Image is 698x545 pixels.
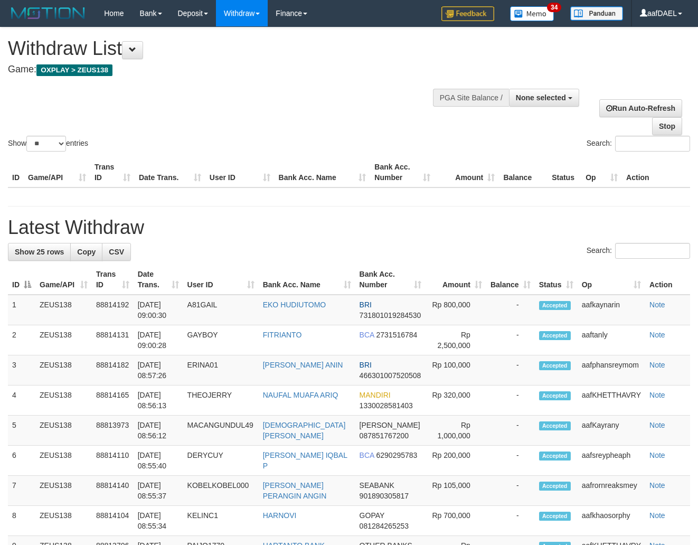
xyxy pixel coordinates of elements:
[109,248,124,256] span: CSV
[622,157,690,187] th: Action
[649,421,665,429] a: Note
[92,355,134,386] td: 88814182
[35,325,92,355] td: ZEUS138
[649,391,665,399] a: Note
[92,265,134,295] th: Trans ID: activate to sort column ascending
[539,482,571,491] span: Accepted
[8,386,35,416] td: 4
[183,446,259,476] td: DERYCUY
[578,446,645,476] td: aafsreypheaph
[539,331,571,340] span: Accepted
[360,481,394,490] span: SEABANK
[8,325,35,355] td: 2
[92,386,134,416] td: 88814165
[360,391,391,399] span: MANDIRI
[649,331,665,339] a: Note
[360,371,421,380] span: Copy 466301007520508 to clipboard
[486,446,535,476] td: -
[275,157,371,187] th: Bank Acc. Name
[8,5,88,21] img: MOTION_logo.png
[134,295,183,325] td: [DATE] 09:00:30
[8,446,35,476] td: 6
[35,295,92,325] td: ZEUS138
[587,136,690,152] label: Search:
[35,446,92,476] td: ZEUS138
[92,446,134,476] td: 88814110
[360,331,374,339] span: BCA
[134,265,183,295] th: Date Trans.: activate to sort column ascending
[360,311,421,320] span: Copy 731801019284530 to clipboard
[15,248,64,256] span: Show 25 rows
[77,248,96,256] span: Copy
[587,243,690,259] label: Search:
[360,492,409,500] span: Copy 901890305817 to clipboard
[8,506,35,536] td: 8
[134,325,183,355] td: [DATE] 09:00:28
[539,421,571,430] span: Accepted
[578,295,645,325] td: aafkaynarin
[263,511,297,520] a: HARNOVI
[426,446,486,476] td: Rp 200,000
[35,386,92,416] td: ZEUS138
[134,386,183,416] td: [DATE] 08:56:13
[426,355,486,386] td: Rp 100,000
[509,89,579,107] button: None selected
[134,446,183,476] td: [DATE] 08:55:40
[486,325,535,355] td: -
[8,243,71,261] a: Show 25 rows
[539,391,571,400] span: Accepted
[35,416,92,446] td: ZEUS138
[263,451,347,470] a: [PERSON_NAME] IQBAL P
[426,506,486,536] td: Rp 700,000
[134,416,183,446] td: [DATE] 08:56:12
[599,99,682,117] a: Run Auto-Refresh
[183,416,259,446] td: MACANGUNDUL49
[376,331,418,339] span: Copy 2731516784 to clipboard
[70,243,102,261] a: Copy
[539,452,571,461] span: Accepted
[35,355,92,386] td: ZEUS138
[578,506,645,536] td: aafkhaosorphy
[486,386,535,416] td: -
[92,506,134,536] td: 88814104
[263,481,327,500] a: [PERSON_NAME] PERANGIN ANGIN
[539,512,571,521] span: Accepted
[24,157,90,187] th: Game/API
[263,421,346,440] a: [DEMOGRAPHIC_DATA][PERSON_NAME]
[8,265,35,295] th: ID: activate to sort column descending
[578,476,645,506] td: aafrornreaksmey
[134,355,183,386] td: [DATE] 08:57:26
[183,506,259,536] td: KELINC1
[486,476,535,506] td: -
[36,64,112,76] span: OXPLAY > ZEUS138
[263,391,338,399] a: NAUFAL MUAFA ARIQ
[578,355,645,386] td: aafphansreymom
[92,325,134,355] td: 88814131
[535,265,578,295] th: Status: activate to sort column ascending
[486,295,535,325] td: -
[8,38,455,59] h1: Withdraw List
[578,325,645,355] td: aaftanly
[263,300,326,309] a: EKO HUDIUTOMO
[92,416,134,446] td: 88813973
[134,476,183,506] td: [DATE] 08:55:37
[360,451,374,459] span: BCA
[183,295,259,325] td: A81GAIL
[441,6,494,21] img: Feedback.jpg
[360,401,413,410] span: Copy 1330028581403 to clipboard
[205,157,275,187] th: User ID
[426,325,486,355] td: Rp 2,500,000
[486,355,535,386] td: -
[486,416,535,446] td: -
[486,506,535,536] td: -
[8,295,35,325] td: 1
[35,506,92,536] td: ZEUS138
[35,476,92,506] td: ZEUS138
[263,331,302,339] a: FITRIANTO
[8,476,35,506] td: 7
[578,386,645,416] td: aafKHETTHAVRY
[578,265,645,295] th: Op: activate to sort column ascending
[183,355,259,386] td: ERINA01
[649,361,665,369] a: Note
[360,361,372,369] span: BRI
